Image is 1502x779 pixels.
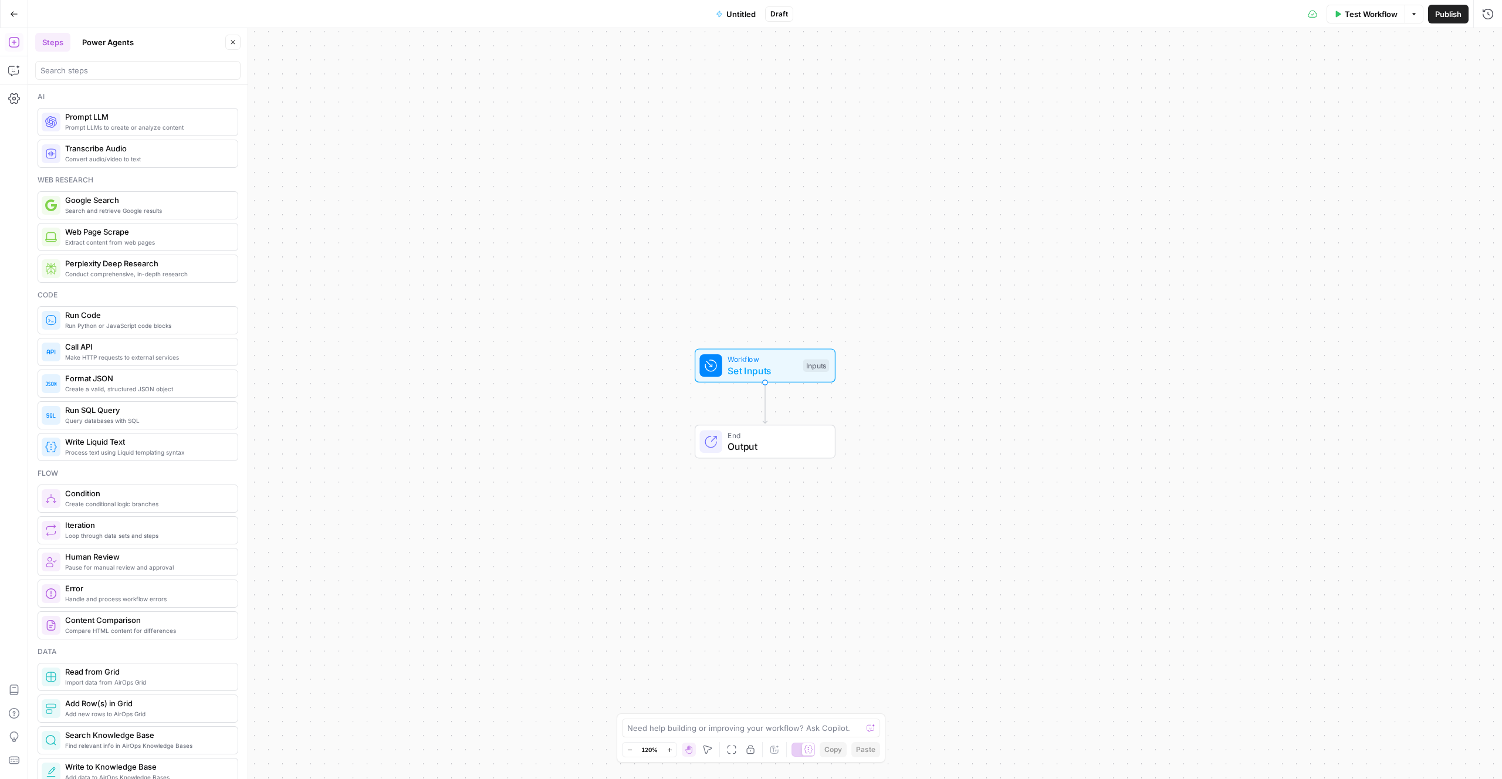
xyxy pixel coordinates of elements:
[728,429,823,441] span: End
[38,468,238,479] div: Flow
[824,744,842,755] span: Copy
[65,709,228,719] span: Add new rows to AirOps Grid
[38,92,238,102] div: Ai
[65,206,228,215] span: Search and retrieve Google results
[65,258,228,269] span: Perplexity Deep Research
[641,745,658,754] span: 120%
[65,384,228,394] span: Create a valid, structured JSON object
[856,744,875,755] span: Paste
[40,65,235,76] input: Search steps
[65,448,228,457] span: Process text using Liquid templating syntax
[65,416,228,425] span: Query databases with SQL
[65,321,228,330] span: Run Python or JavaScript code blocks
[65,729,228,741] span: Search Knowledge Base
[65,741,228,750] span: Find relevant info in AirOps Knowledge Bases
[1327,5,1405,23] button: Test Workflow
[65,531,228,540] span: Loop through data sets and steps
[65,111,228,123] span: Prompt LLM
[820,742,847,757] button: Copy
[65,551,228,563] span: Human Review
[1435,8,1462,20] span: Publish
[75,33,141,52] button: Power Agents
[65,372,228,384] span: Format JSON
[763,382,767,424] g: Edge from start to end
[65,499,228,509] span: Create conditional logic branches
[35,33,70,52] button: Steps
[65,761,228,773] span: Write to Knowledge Base
[709,5,763,23] button: Untitled
[65,678,228,687] span: Import data from AirOps Grid
[728,439,823,453] span: Output
[65,697,228,709] span: Add Row(s) in Grid
[65,123,228,132] span: Prompt LLMs to create or analyze content
[656,425,874,459] div: EndOutput
[728,354,797,365] span: Workflow
[65,353,228,362] span: Make HTTP requests to external services
[45,619,57,631] img: vrinnnclop0vshvmafd7ip1g7ohf
[65,309,228,321] span: Run Code
[65,626,228,635] span: Compare HTML content for differences
[65,238,228,247] span: Extract content from web pages
[851,742,880,757] button: Paste
[65,226,228,238] span: Web Page Scrape
[1428,5,1469,23] button: Publish
[1345,8,1398,20] span: Test Workflow
[65,582,228,594] span: Error
[728,364,797,378] span: Set Inputs
[65,154,228,164] span: Convert audio/video to text
[65,143,228,154] span: Transcribe Audio
[65,341,228,353] span: Call API
[65,519,228,531] span: Iteration
[65,269,228,279] span: Conduct comprehensive, in-depth research
[656,348,874,382] div: WorkflowSet InputsInputs
[65,594,228,604] span: Handle and process workflow errors
[65,404,228,416] span: Run SQL Query
[65,436,228,448] span: Write Liquid Text
[770,9,788,19] span: Draft
[726,8,756,20] span: Untitled
[38,175,238,185] div: Web research
[65,614,228,626] span: Content Comparison
[65,563,228,572] span: Pause for manual review and approval
[38,290,238,300] div: Code
[65,487,228,499] span: Condition
[803,359,829,372] div: Inputs
[65,666,228,678] span: Read from Grid
[38,646,238,657] div: Data
[65,194,228,206] span: Google Search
